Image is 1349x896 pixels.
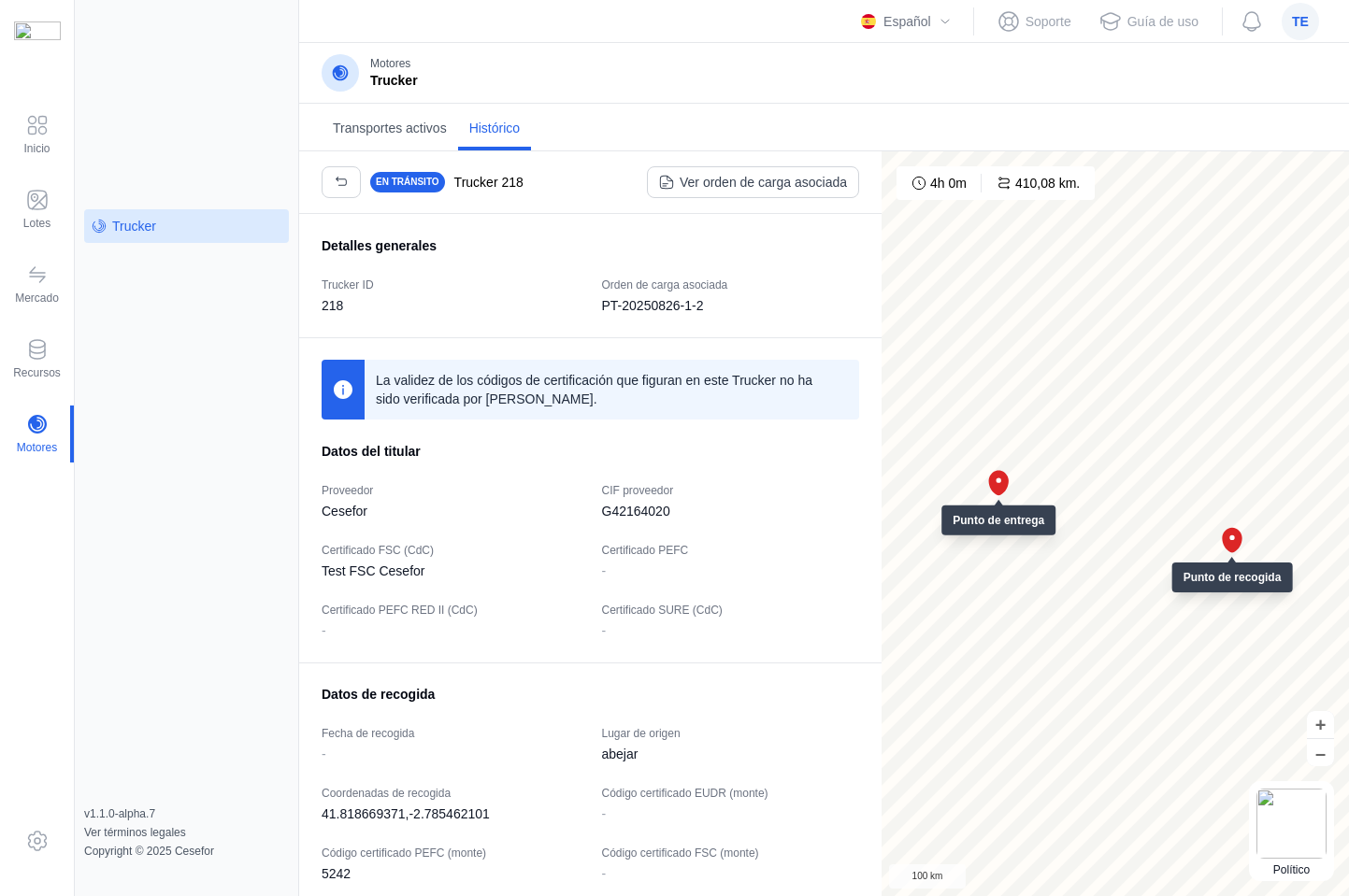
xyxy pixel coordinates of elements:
[84,209,289,243] a: Trucker
[322,502,580,520] div: Cesefor
[322,726,580,741] div: Fecha de recogida
[322,745,580,763] div: -
[322,864,580,883] div: 5242
[602,603,860,618] div: Certificado SURE (CdC)
[23,141,50,156] div: Inicio
[1307,711,1334,738] button: +
[322,603,580,618] div: Certificado PEFC RED II (CdC)
[322,296,580,315] div: 218
[602,621,860,640] div: -
[322,804,580,823] div: 41.818669371,-2.785462101
[680,173,847,192] div: Ver orden de carga asociada
[368,170,447,194] div: En tránsito
[322,543,580,558] div: Certificado FSC (CdC)
[322,236,859,255] div: Detalles generales
[112,217,156,235] div: Trucker
[322,277,580,292] div: Trucker ID
[602,745,860,763] div: abejar
[602,277,860,292] div: Orden de carga asociada
[84,826,186,839] a: Ver términos legales
[84,844,289,859] div: Copyright © 2025 Cesefor
[370,71,418,90] div: Trucker
[458,104,531,150] a: Histórico
[469,119,520,137] span: Histórico
[13,365,61,380] div: Recursos
[602,296,860,315] div: PT-20250826-1-2
[322,621,580,640] div: -
[84,806,289,821] div: v1.1.0-alpha.7
[322,104,458,150] a: Transportes activos
[14,21,61,68] img: logoRight.svg
[602,846,860,860] div: Código certificado FSC (monte)
[1026,12,1071,31] div: Soporte
[322,483,580,498] div: Proveedor
[370,56,410,71] div: Motores
[1091,6,1207,37] button: Guía de uso
[322,442,859,461] div: Datos del titular
[1127,12,1198,31] div: Guía de uso
[1256,789,1327,859] img: political.webp
[376,371,833,408] div: La validez de los códigos de certificación que figuran en este Trucker no ha sido verificada por ...
[1015,174,1080,192] div: 410,08 km.
[602,804,607,823] div: -
[854,5,959,38] div: Español
[602,543,860,558] div: Certificado PEFC
[989,6,1080,37] button: Soporte
[15,291,59,306] div: Mercado
[454,173,524,192] div: Trucker 218
[322,846,580,860] div: Código certificado PEFC (monte)
[602,726,860,741] div: Lugar de origen
[23,216,50,231] div: Lotes
[602,562,860,580] div: -
[602,864,607,883] div: -
[322,562,580,580] div: Test FSC Cesefor
[602,502,860,520] div: G42164020
[1256,862,1327,877] div: Político
[1307,739,1334,766] button: –
[602,483,860,498] div: CIF proveedor
[1292,12,1309,31] span: te
[322,685,859,704] div: Datos de recogida
[930,174,967,192] div: 4h 0m
[647,166,859,198] button: Ver orden de carga asociada
[333,119,447,137] span: Transportes activos
[602,786,860,801] div: Código certificado EUDR (monte)
[322,786,580,801] div: Coordenadas de recogida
